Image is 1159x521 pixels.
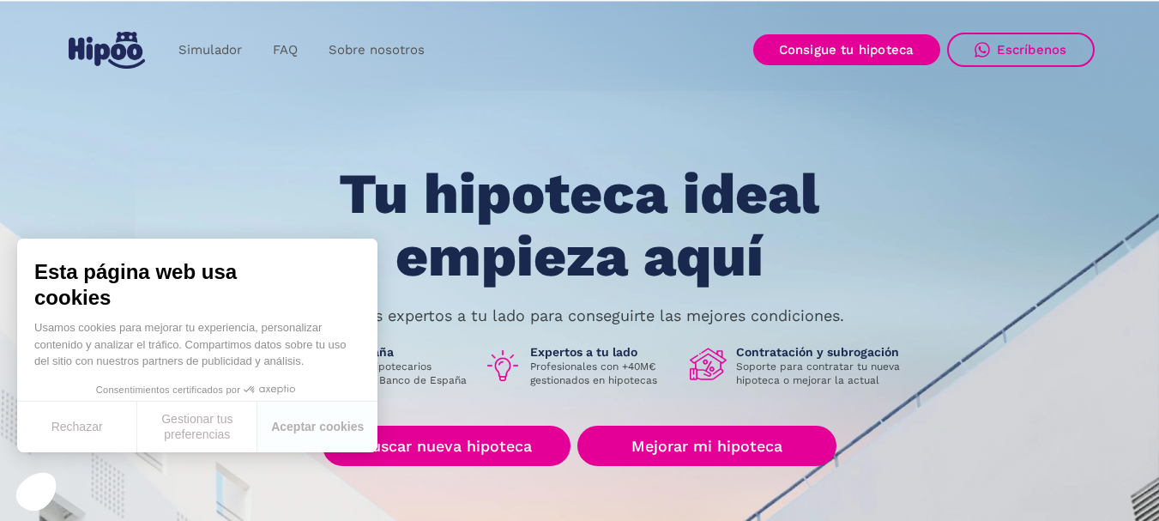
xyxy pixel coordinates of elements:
[316,309,844,323] p: Nuestros expertos a tu lado para conseguirte las mejores condiciones.
[577,426,836,466] a: Mejorar mi hipoteca
[163,33,257,67] a: Simulador
[753,34,940,65] a: Consigue tu hipoteca
[313,33,440,67] a: Sobre nosotros
[530,344,676,360] h1: Expertos a tu lado
[293,360,470,387] p: Intermediarios hipotecarios regulados por el Banco de España
[254,163,904,288] h1: Tu hipoteca ideal empieza aquí
[257,33,313,67] a: FAQ
[530,360,676,387] p: Profesionales con +40M€ gestionados en hipotecas
[736,344,913,360] h1: Contratación y subrogación
[323,426,570,466] a: Buscar nueva hipoteca
[65,25,149,76] a: home
[736,360,913,387] p: Soporte para contratar tu nueva hipoteca o mejorar la actual
[997,42,1067,58] div: Escríbenos
[947,33,1095,67] a: Escríbenos
[293,344,470,360] h1: Banco de España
